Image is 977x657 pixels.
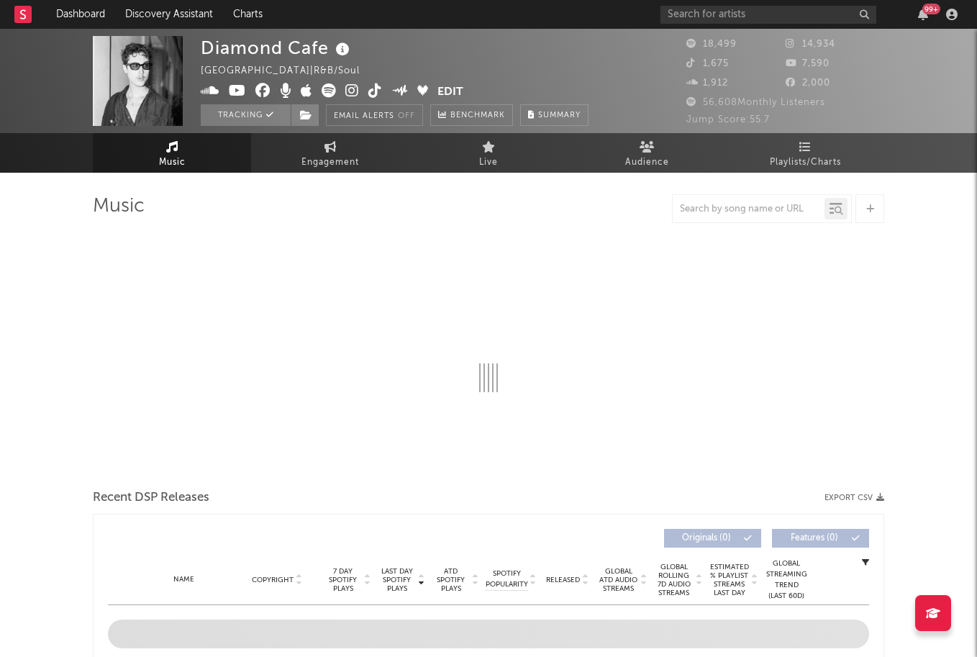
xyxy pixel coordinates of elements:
[568,133,726,173] a: Audience
[709,563,749,597] span: Estimated % Playlist Streams Last Day
[301,154,359,171] span: Engagement
[326,104,423,126] button: Email AlertsOff
[765,558,808,602] div: Global Streaming Trend (Last 60D)
[437,83,463,101] button: Edit
[324,567,362,593] span: 7 Day Spotify Plays
[824,494,884,502] button: Export CSV
[430,104,513,126] a: Benchmark
[599,567,638,593] span: Global ATD Audio Streams
[378,567,416,593] span: Last Day Spotify Plays
[93,133,251,173] a: Music
[409,133,568,173] a: Live
[770,154,841,171] span: Playlists/Charts
[625,154,669,171] span: Audience
[673,534,740,543] span: Originals ( 0 )
[137,574,231,585] div: Name
[673,204,824,215] input: Search by song name or URL
[201,104,291,126] button: Tracking
[251,133,409,173] a: Engagement
[432,567,470,593] span: ATD Spotify Plays
[159,154,186,171] span: Music
[546,576,580,584] span: Released
[93,489,209,507] span: Recent DSP Releases
[479,154,498,171] span: Live
[520,104,589,126] button: Summary
[686,59,729,68] span: 1,675
[726,133,884,173] a: Playlists/Charts
[450,107,505,124] span: Benchmark
[918,9,928,20] button: 99+
[786,59,830,68] span: 7,590
[922,4,940,14] div: 99 +
[786,40,835,49] span: 14,934
[686,98,825,107] span: 56,608 Monthly Listeners
[201,63,376,80] div: [GEOGRAPHIC_DATA] | R&B/Soul
[772,529,869,548] button: Features(0)
[686,115,770,124] span: Jump Score: 55.7
[660,6,876,24] input: Search for artists
[252,576,294,584] span: Copyright
[201,36,353,60] div: Diamond Cafe
[654,563,694,597] span: Global Rolling 7D Audio Streams
[398,112,415,120] em: Off
[538,112,581,119] span: Summary
[486,568,528,590] span: Spotify Popularity
[664,529,761,548] button: Originals(0)
[686,40,737,49] span: 18,499
[686,78,728,88] span: 1,912
[786,78,830,88] span: 2,000
[781,534,848,543] span: Features ( 0 )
